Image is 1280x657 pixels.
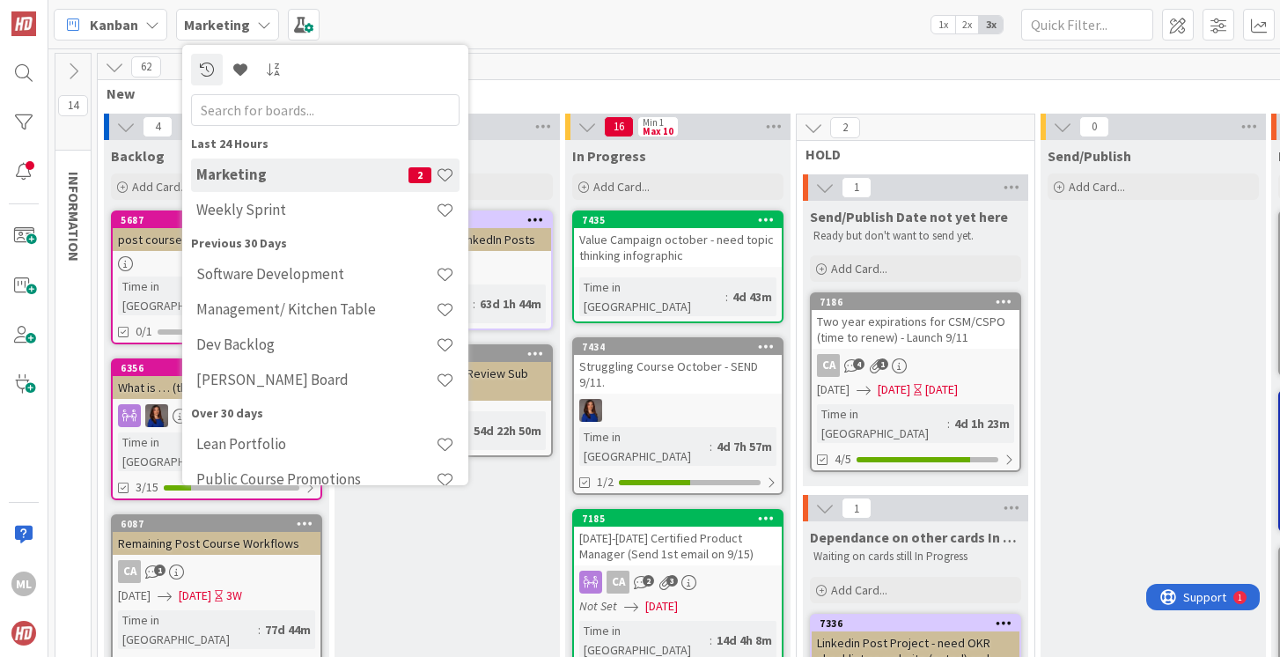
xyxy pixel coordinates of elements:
[118,587,151,605] span: [DATE]
[643,118,664,127] div: Min 1
[92,7,96,21] div: 1
[878,380,910,399] span: [DATE]
[579,277,725,316] div: Time in [GEOGRAPHIC_DATA]
[118,560,141,583] div: CA
[643,575,654,587] span: 2
[196,201,436,218] h4: Weekly Sprint
[931,16,955,33] span: 1x
[1069,179,1125,195] span: Add Card...
[842,498,872,519] span: 1
[593,179,650,195] span: Add Card...
[121,362,320,374] div: 6356
[597,473,614,491] span: 1/2
[111,358,322,500] a: 6356What is … (the classes) - VIDEOSSLTime in [GEOGRAPHIC_DATA]:77d 45m3/15
[574,399,782,422] div: SL
[469,421,546,440] div: 54d 22h 50m
[113,212,320,251] div: 5687post course videos (short and long)
[574,339,782,355] div: 7434
[831,582,887,598] span: Add Card...
[111,147,165,165] span: Backlog
[574,527,782,565] div: [DATE]-[DATE] Certified Product Manager (Send 1st email on 9/15)
[710,631,712,650] span: :
[817,380,850,399] span: [DATE]
[111,210,322,344] a: 5687post course videos (short and long)Time in [GEOGRAPHIC_DATA]:77d 45m0/1
[113,560,320,583] div: CA
[925,380,958,399] div: [DATE]
[574,511,782,565] div: 7185[DATE]-[DATE] Certified Product Manager (Send 1st email on 9/15)
[121,518,320,530] div: 6087
[582,513,782,525] div: 7185
[131,56,161,78] span: 62
[191,135,460,153] div: Last 24 Hours
[712,631,776,650] div: 14d 4h 8m
[11,621,36,646] img: avatar
[645,597,678,616] span: [DATE]
[810,528,1021,546] span: Dependance on other cards In progress
[132,179,188,195] span: Add Card...
[90,14,138,35] span: Kanban
[810,292,1021,472] a: 7186Two year expirations for CSM/CSPO (time to renew) - Launch 9/11CA[DATE][DATE][DATE]Time in [G...
[11,11,36,36] img: Visit kanbanzone.com
[835,450,851,469] span: 4/5
[582,341,782,353] div: 7434
[572,210,783,323] a: 7435Value Campaign october - need topic thinking infographicTime in [GEOGRAPHIC_DATA]:4d 43m
[955,16,979,33] span: 2x
[831,261,887,277] span: Add Card...
[113,516,320,555] div: 6087Remaining Post Course Workflows
[1021,9,1153,41] input: Quick Filter...
[820,617,1019,630] div: 7336
[258,620,261,639] span: :
[574,511,782,527] div: 7185
[145,404,168,427] img: SL
[820,296,1019,308] div: 7186
[196,300,436,318] h4: Management/ Kitchen Table
[113,360,320,376] div: 6356
[475,294,546,314] div: 63d 1h 44m
[113,376,320,399] div: What is … (the classes) - VIDEOS
[113,404,320,427] div: SL
[572,147,646,165] span: In Progress
[113,228,320,251] div: post course videos (short and long)
[728,287,776,306] div: 4d 43m
[607,571,629,594] div: CA
[813,550,1018,564] p: Waiting on cards still In Progress
[574,228,782,267] div: Value Campaign october - need topic thinking infographic
[191,94,460,126] input: Search for boards...
[604,116,634,137] span: 16
[643,127,673,136] div: Max 10
[118,277,258,315] div: Time in [GEOGRAPHIC_DATA]
[65,172,83,262] span: INFORMATION
[1079,116,1109,137] span: 0
[113,532,320,555] div: Remaining Post Course Workflows
[666,575,678,587] span: 3
[574,355,782,394] div: Struggling Course October - SEND 9/11.
[179,587,211,605] span: [DATE]
[118,432,258,471] div: Time in [GEOGRAPHIC_DATA]
[812,354,1019,377] div: CA
[979,16,1003,33] span: 3x
[113,212,320,228] div: 5687
[1048,147,1131,165] span: Send/Publish
[136,322,152,341] span: 0/1
[11,572,36,596] div: ML
[196,265,436,283] h4: Software Development
[947,414,950,433] span: :
[582,214,782,226] div: 7435
[853,358,864,370] span: 4
[113,516,320,532] div: 6087
[817,354,840,377] div: CA
[812,310,1019,349] div: Two year expirations for CSM/CSPO (time to renew) - Launch 9/11
[579,399,602,422] img: SL
[579,598,617,614] i: Not Set
[196,166,408,183] h4: Marketing
[113,360,320,399] div: 6356What is … (the classes) - VIDEOS
[408,167,431,183] span: 2
[830,117,860,138] span: 2
[261,620,315,639] div: 77d 44m
[574,339,782,394] div: 7434Struggling Course October - SEND 9/11.
[812,294,1019,310] div: 7186
[184,16,250,33] b: Marketing
[574,571,782,594] div: CA
[136,478,158,497] span: 3/15
[473,294,475,314] span: :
